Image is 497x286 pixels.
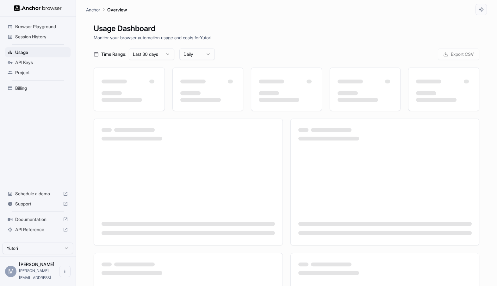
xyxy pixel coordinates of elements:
span: Project [15,69,68,76]
div: Browser Playground [5,22,71,32]
div: API Reference [5,224,71,235]
span: Session History [15,34,68,40]
span: Support [15,201,60,207]
p: Anchor [86,6,100,13]
span: miki@yutori.ai [19,268,51,280]
div: M [5,266,16,277]
h1: Usage Dashboard [94,23,479,34]
div: Documentation [5,214,71,224]
button: Open menu [59,266,71,277]
div: Usage [5,47,71,57]
p: Overview [107,6,127,13]
img: Anchor Logo [14,5,62,11]
span: Documentation [15,216,60,223]
span: Browser Playground [15,23,68,30]
p: Monitor your browser automation usage and costs for Yutori [94,34,479,41]
nav: breadcrumb [86,6,127,13]
div: Project [5,68,71,78]
span: API Keys [15,59,68,66]
span: Schedule a demo [15,191,60,197]
span: API Reference [15,226,60,233]
div: Billing [5,83,71,93]
div: Session History [5,32,71,42]
span: Billing [15,85,68,91]
span: Usage [15,49,68,55]
span: Time Range: [101,51,126,57]
div: API Keys [5,57,71,68]
div: Support [5,199,71,209]
div: Schedule a demo [5,189,71,199]
span: Miki Pokryvailo [19,262,54,267]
